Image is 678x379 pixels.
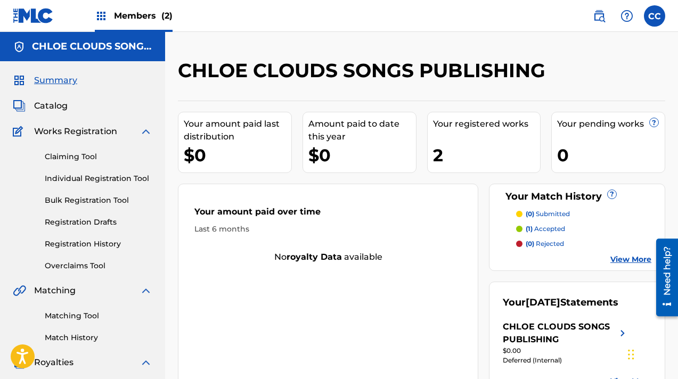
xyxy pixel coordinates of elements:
[589,5,610,27] a: Public Search
[287,252,342,262] strong: royalty data
[503,320,616,346] div: CHLOE CLOUDS SONGS PUBLISHING
[114,10,173,22] span: Members
[45,173,152,184] a: Individual Registration Tool
[184,118,291,143] div: Your amount paid last distribution
[610,254,651,265] a: View More
[526,239,564,249] p: rejected
[13,74,26,87] img: Summary
[32,40,152,53] h5: CHLOE CLOUDS SONGS PUBLISHING
[194,224,462,235] div: Last 6 months
[13,284,26,297] img: Matching
[526,296,560,308] span: [DATE]
[593,10,606,22] img: search
[13,40,26,53] img: Accounts
[526,240,534,248] span: (0)
[516,239,651,249] a: (0) rejected
[13,125,27,138] img: Works Registration
[526,224,565,234] p: accepted
[34,284,76,297] span: Matching
[526,210,534,218] span: (0)
[644,5,665,27] div: User Menu
[45,310,152,322] a: Matching Tool
[308,143,416,167] div: $0
[178,59,551,83] h2: CHLOE CLOUDS SONGS PUBLISHING
[13,8,54,23] img: MLC Logo
[503,295,618,310] div: Your Statements
[620,10,633,22] img: help
[433,118,541,130] div: Your registered works
[140,356,152,369] img: expand
[34,356,73,369] span: Royalties
[557,143,665,167] div: 0
[650,118,658,127] span: ?
[34,100,68,112] span: Catalog
[34,125,117,138] span: Works Registration
[45,238,152,250] a: Registration History
[648,234,678,320] iframe: Resource Center
[557,118,665,130] div: Your pending works
[503,190,651,204] div: Your Match History
[13,100,68,112] a: CatalogCatalog
[433,143,541,167] div: 2
[616,320,629,346] img: right chevron icon
[140,125,152,138] img: expand
[516,209,651,219] a: (0) submitted
[45,332,152,343] a: Match History
[194,205,462,224] div: Your amount paid over time
[140,284,152,297] img: expand
[95,10,108,22] img: Top Rightsholders
[616,5,638,27] div: Help
[13,100,26,112] img: Catalog
[503,356,629,365] div: Deferred (Internal)
[625,328,678,379] iframe: Chat Widget
[628,339,634,370] div: Drag
[526,225,533,233] span: (1)
[13,74,77,87] a: SummarySummary
[45,217,152,228] a: Registration Drafts
[516,224,651,234] a: (1) accepted
[608,190,616,199] span: ?
[503,320,629,365] a: CHLOE CLOUDS SONGS PUBLISHINGright chevron icon$0.00Deferred (Internal)
[178,251,478,263] div: No available
[34,74,77,87] span: Summary
[45,151,152,162] a: Claiming Tool
[45,260,152,271] a: Overclaims Tool
[184,143,291,167] div: $0
[308,118,416,143] div: Amount paid to date this year
[526,209,570,219] p: submitted
[503,346,629,356] div: $0.00
[45,195,152,206] a: Bulk Registration Tool
[161,11,173,21] span: (2)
